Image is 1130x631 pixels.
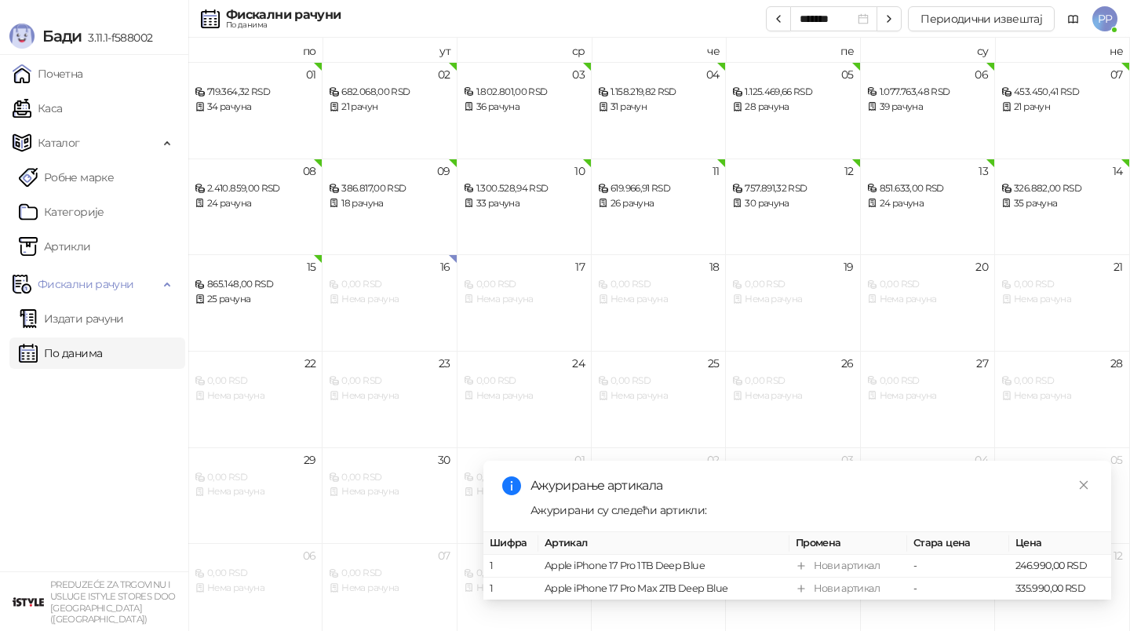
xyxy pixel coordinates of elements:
[483,555,538,578] td: 1
[329,85,450,100] div: 682.068,00 RSD
[439,358,450,369] div: 23
[226,9,341,21] div: Фискални рачуни
[195,581,315,596] div: Нема рачуна
[1001,85,1122,100] div: 453.450,41 RSD
[732,100,853,115] div: 28 рачуна
[329,581,450,596] div: Нема рачуна
[995,447,1129,544] td: 2025-10-05
[732,292,853,307] div: Нема рачуна
[530,476,1092,495] div: Ажурирање артикала
[1001,277,1122,292] div: 0,00 RSD
[438,69,450,80] div: 02
[303,166,316,177] div: 08
[861,159,995,255] td: 2025-09-13
[19,231,91,262] a: ArtikliАртикли
[38,268,133,300] span: Фискални рачуни
[530,502,1092,519] div: Ажурирани су следећи артикли:
[841,454,854,465] div: 03
[1001,292,1122,307] div: Нема рачуна
[975,454,988,465] div: 04
[195,374,315,388] div: 0,00 RSD
[861,38,995,62] th: су
[575,261,585,272] div: 17
[732,196,853,211] div: 30 рачуна
[457,38,592,62] th: ср
[867,374,988,388] div: 0,00 RSD
[13,93,62,124] a: Каса
[975,69,988,80] div: 06
[592,62,726,159] td: 2025-09-04
[598,292,719,307] div: Нема рачуна
[82,31,152,45] span: 3.11.1-f588002
[538,532,789,555] th: Артикал
[574,454,585,465] div: 01
[323,447,457,544] td: 2025-09-30
[538,578,789,600] td: Apple iPhone 17 Pro Max 2TB Deep Blue
[1009,578,1111,600] td: 335.990,00 RSD
[867,196,988,211] div: 24 рачуна
[19,196,104,228] a: Категорије
[329,100,450,115] div: 21 рачун
[303,550,316,561] div: 06
[19,162,114,193] a: Робне марке
[732,181,853,196] div: 757.891,32 RSD
[709,261,720,272] div: 18
[437,166,450,177] div: 09
[195,484,315,499] div: Нема рачуна
[707,454,720,465] div: 02
[867,85,988,100] div: 1.077.763,48 RSD
[1092,6,1117,31] span: PP
[195,388,315,403] div: Нема рачуна
[995,38,1129,62] th: не
[464,277,585,292] div: 0,00 RSD
[464,484,585,499] div: Нема рачуна
[726,447,860,544] td: 2025-10-03
[13,58,83,89] a: Почетна
[867,388,988,403] div: Нема рачуна
[329,566,450,581] div: 0,00 RSD
[726,351,860,447] td: 2025-09-26
[483,578,538,600] td: 1
[592,351,726,447] td: 2025-09-25
[464,196,585,211] div: 33 рачуна
[188,351,323,447] td: 2025-09-22
[19,303,124,334] a: Издати рачуни
[464,470,585,485] div: 0,00 RSD
[457,62,592,159] td: 2025-09-03
[592,254,726,351] td: 2025-09-18
[907,578,1009,600] td: -
[464,100,585,115] div: 36 рачуна
[572,358,585,369] div: 24
[304,358,316,369] div: 22
[867,181,988,196] div: 851.633,00 RSD
[598,196,719,211] div: 26 рачуна
[538,555,789,578] td: Apple iPhone 17 Pro 1TB Deep Blue
[598,85,719,100] div: 1.158.219,82 RSD
[329,470,450,485] div: 0,00 RSD
[195,277,315,292] div: 865.148,00 RSD
[726,38,860,62] th: пе
[464,292,585,307] div: Нема рачуна
[188,62,323,159] td: 2025-09-01
[1110,69,1123,80] div: 07
[483,532,538,555] th: Шифра
[844,166,854,177] div: 12
[307,261,316,272] div: 15
[329,388,450,403] div: Нема рачуна
[464,374,585,388] div: 0,00 RSD
[907,532,1009,555] th: Стара цена
[502,476,521,495] span: info-circle
[464,85,585,100] div: 1.802.801,00 RSD
[42,27,82,46] span: Бади
[457,351,592,447] td: 2025-09-24
[726,62,860,159] td: 2025-09-05
[323,38,457,62] th: ут
[188,159,323,255] td: 2025-09-08
[1114,550,1123,561] div: 12
[1110,358,1123,369] div: 28
[732,85,853,100] div: 1.125.469,66 RSD
[195,85,315,100] div: 719.364,32 RSD
[329,374,450,388] div: 0,00 RSD
[861,351,995,447] td: 2025-09-27
[841,358,854,369] div: 26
